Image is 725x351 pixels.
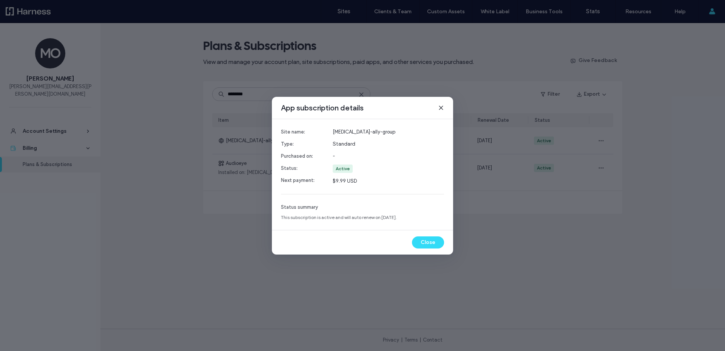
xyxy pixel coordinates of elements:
[333,152,444,160] span: -
[333,128,444,136] span: [MEDICAL_DATA]-ally-group
[17,5,33,12] span: Help
[336,165,350,172] div: Active
[281,103,364,113] span: App subscription details
[281,214,444,221] span: This subscription is active and will auto renew on [DATE].
[333,177,444,185] span: $9.99 USD
[281,165,315,172] span: Status:
[281,203,444,211] span: Status summary
[281,128,315,136] span: Site name:
[281,177,315,184] span: Next payment:
[281,140,315,148] span: Type:
[281,152,315,160] span: Purchased on:
[412,236,444,248] button: Close
[333,140,444,148] span: Standard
